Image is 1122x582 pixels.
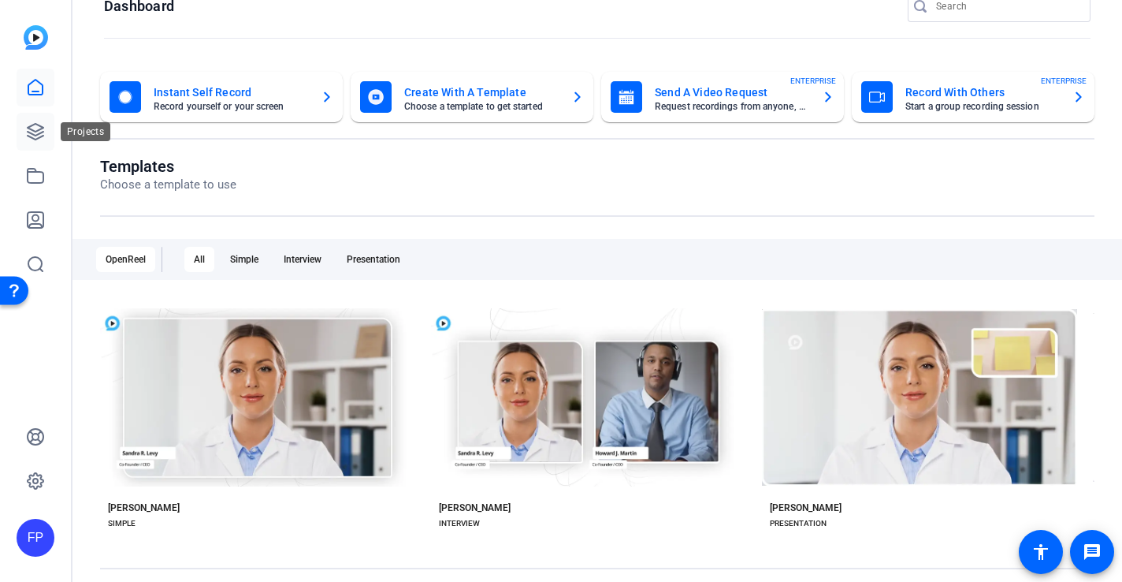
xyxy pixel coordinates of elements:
mat-card-title: Instant Self Record [154,83,308,102]
mat-card-title: Send A Video Request [655,83,809,102]
span: ENTERPRISE [1041,75,1087,87]
div: [PERSON_NAME] [770,502,841,514]
button: Send A Video RequestRequest recordings from anyone, anywhereENTERPRISE [601,72,844,122]
button: Create With A TemplateChoose a template to get started [351,72,593,122]
p: Choose a template to use [100,176,236,194]
mat-card-subtitle: Record yourself or your screen [154,102,308,111]
img: blue-gradient.svg [24,25,48,50]
div: FP [17,519,54,557]
div: OpenReel [96,247,155,272]
mat-card-subtitle: Request recordings from anyone, anywhere [655,102,809,111]
div: [PERSON_NAME] [108,502,180,514]
mat-card-subtitle: Start a group recording session [905,102,1060,111]
div: SIMPLE [108,517,136,530]
div: Projects [61,122,110,141]
div: Presentation [337,247,410,272]
mat-card-subtitle: Choose a template to get started [404,102,559,111]
div: All [184,247,214,272]
div: Simple [221,247,268,272]
mat-card-title: Record With Others [905,83,1060,102]
mat-icon: accessibility [1031,543,1050,561]
button: Record With OthersStart a group recording sessionENTERPRISE [852,72,1094,122]
span: ENTERPRISE [790,75,836,87]
button: Instant Self RecordRecord yourself or your screen [100,72,343,122]
div: Interview [274,247,331,272]
div: INTERVIEW [439,517,480,530]
div: PRESENTATION [770,517,827,530]
div: [PERSON_NAME] [439,502,511,514]
mat-icon: message [1083,543,1102,561]
h1: Templates [100,157,236,176]
mat-card-title: Create With A Template [404,83,559,102]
